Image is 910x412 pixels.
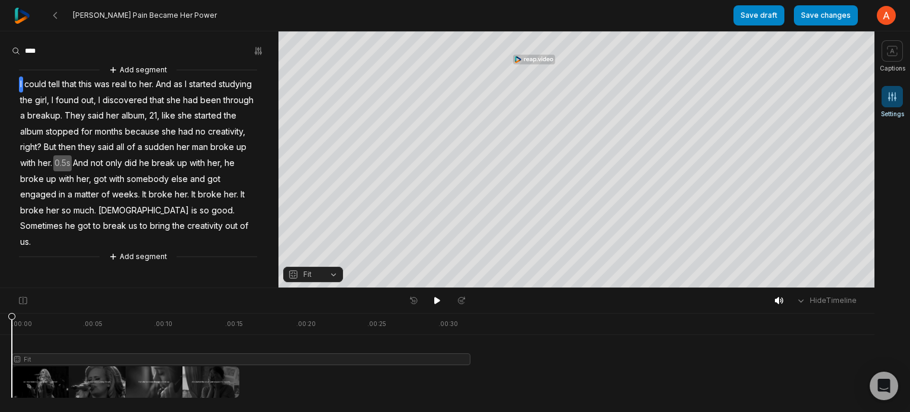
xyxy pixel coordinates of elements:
button: Save changes [794,5,858,25]
span: her [175,139,191,155]
span: the [171,218,186,234]
span: was [93,76,111,92]
span: real [111,76,128,92]
span: she [177,108,193,124]
span: not [89,155,104,171]
span: tell [47,76,61,92]
span: her. [174,187,190,203]
span: [PERSON_NAME] Pain Became Her Power [73,11,217,20]
span: a [66,187,73,203]
span: got [92,171,108,187]
span: broke [19,171,45,187]
span: had [177,124,194,140]
span: all [115,139,126,155]
span: that [61,76,78,92]
button: Add segment [107,63,169,76]
span: for [80,124,94,140]
span: And [155,76,172,92]
span: got [76,218,92,234]
span: found [55,92,80,108]
span: he [64,218,76,234]
span: could [23,76,47,92]
span: break [150,155,176,171]
button: Captions [880,40,905,73]
span: so [60,203,72,219]
span: this [78,76,93,92]
span: up [45,171,57,187]
span: with [19,155,37,171]
span: to [128,76,138,92]
span: broke [209,139,235,155]
span: to [92,218,102,234]
span: engaged [19,187,57,203]
span: 0.5s [53,155,72,171]
span: her. [138,76,155,92]
span: months [94,124,124,140]
button: HideTimeline [792,292,860,309]
span: did [123,155,138,171]
span: girl, [34,92,50,108]
span: somebody [126,171,170,187]
span: out [224,218,239,234]
span: and [189,171,206,187]
img: reap [14,8,30,24]
span: It [239,187,246,203]
button: Add segment [107,250,169,263]
span: her, [206,155,223,171]
span: us. [19,234,32,250]
span: man [191,139,209,155]
span: sudden [143,139,175,155]
span: a [19,108,26,124]
span: But [43,139,57,155]
span: he [138,155,150,171]
span: much. [72,203,97,219]
span: of [239,218,249,234]
span: she [161,124,177,140]
span: album [19,124,44,140]
span: only [104,155,123,171]
span: I [97,92,101,108]
span: no [194,124,207,140]
span: It [141,187,148,203]
span: bring [149,218,171,234]
button: Save draft [733,5,784,25]
span: then [57,139,77,155]
span: broke [197,187,223,203]
span: broke [19,203,45,219]
span: so [198,203,210,219]
span: us [127,218,139,234]
span: her [105,108,120,124]
span: out, [80,92,97,108]
span: a [136,139,143,155]
div: Open Intercom Messenger [870,372,898,400]
span: in [57,187,66,203]
span: Fit [303,269,312,280]
span: as [172,76,184,92]
span: stopped [44,124,80,140]
span: And [72,155,89,171]
button: Fit [283,267,343,282]
span: through [222,92,255,108]
span: he [223,155,236,171]
span: to [139,218,149,234]
span: is [190,203,198,219]
span: her [45,203,60,219]
span: the [223,108,238,124]
span: good. [210,203,236,219]
span: her, [75,171,92,187]
span: creativity, [207,124,246,140]
span: breakup. [26,108,63,124]
span: album, [120,108,148,124]
span: like [161,108,177,124]
span: studying [217,76,253,92]
span: her. [37,155,53,171]
span: of [100,187,111,203]
span: said [97,139,115,155]
span: Sometimes [19,218,64,234]
span: up [176,155,188,171]
span: been [199,92,222,108]
span: I [184,76,188,92]
span: that [149,92,165,108]
span: started [188,76,217,92]
span: creativity [186,218,224,234]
